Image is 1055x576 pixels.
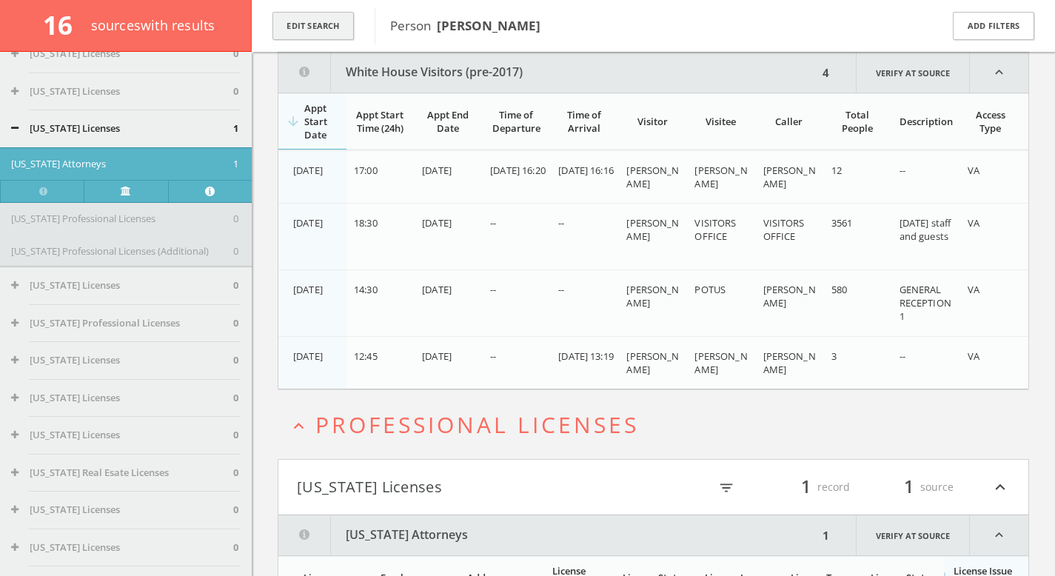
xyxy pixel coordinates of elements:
span: [PERSON_NAME] [626,283,679,309]
span: 12 [831,164,842,177]
div: Appt Start Time (24h) [354,108,406,135]
span: 0 [233,212,238,227]
span: 1 [233,157,238,172]
span: [PERSON_NAME] [626,164,679,190]
i: expand_less [970,53,1028,93]
button: [US_STATE] Licenses [11,47,233,61]
span: -- [900,164,905,177]
span: 17:00 [354,164,378,177]
b: [PERSON_NAME] [437,17,540,34]
div: Time of Arrival [558,108,610,135]
span: VA [968,283,979,296]
a: Verify at source [856,53,970,93]
span: Person [390,17,540,34]
div: Visitor [626,115,678,128]
span: 0 [233,428,238,443]
span: -- [558,216,564,230]
i: filter_list [718,480,734,496]
div: Appt End Date [422,108,474,135]
span: -- [558,283,564,296]
span: 18:30 [354,216,378,230]
span: 580 [831,283,847,296]
span: 0 [233,466,238,480]
i: arrow_downward [286,114,301,129]
span: 0 [233,391,238,406]
span: -- [490,349,496,363]
span: [DATE] 16:20 [490,164,546,177]
div: Access Type [968,108,1014,135]
span: VA [968,164,979,177]
span: 3561 [831,216,853,230]
a: Verify at source [84,180,167,202]
span: [DATE] [422,216,452,230]
button: [US_STATE] Licenses [11,353,233,368]
span: VA [968,216,979,230]
span: [PERSON_NAME] [763,349,816,376]
button: [US_STATE] Licenses [11,503,233,518]
i: expand_less [991,475,1010,500]
div: Time of Departure [490,108,542,135]
span: [PERSON_NAME] [763,283,816,309]
button: [US_STATE] Licenses [11,540,233,555]
button: [US_STATE] Licenses [11,278,233,293]
i: expand_less [970,515,1028,555]
div: record [761,475,850,500]
span: 12:45 [354,349,378,363]
span: [DATE] 16:16 [558,164,614,177]
div: Total People [831,108,883,135]
button: [US_STATE] Licenses [11,121,233,136]
span: [DATE] [293,349,323,363]
span: [DATE] [293,283,323,296]
span: VISITORS OFFICE [763,216,805,243]
span: [DATE] [293,164,323,177]
span: [DATE] 13:19 [558,349,614,363]
span: Professional Licenses [315,409,639,440]
span: source s with results [91,16,215,34]
button: [US_STATE] Licenses [11,391,233,406]
button: Add Filters [953,12,1034,41]
span: -- [490,216,496,230]
span: 14:30 [354,283,378,296]
span: 0 [233,278,238,293]
div: Caller [763,115,815,128]
div: 1 [818,515,834,555]
span: -- [900,349,905,363]
span: [PERSON_NAME] [694,349,747,376]
button: expand_lessProfessional Licenses [289,412,1029,437]
button: [US_STATE] Professional Licenses [11,316,233,331]
div: Appt Start Date [293,101,338,141]
div: grid [278,150,1028,389]
span: [DATE] [422,164,452,177]
button: White House Visitors (pre-2017) [278,53,818,93]
button: Edit Search [272,12,354,41]
span: VA [968,349,979,363]
span: 0 [233,503,238,518]
span: -- [490,283,496,296]
button: [US_STATE] Licenses [297,475,654,500]
span: 0 [233,244,238,259]
span: 16 [43,7,85,42]
span: 1 [897,474,920,500]
button: [US_STATE] Real Esate Licenses [11,466,233,480]
span: 3 [831,349,837,363]
span: [PERSON_NAME] [763,164,816,190]
span: 0 [233,540,238,555]
span: 1 [794,474,817,500]
span: 0 [233,353,238,368]
span: 0 [233,316,238,331]
span: 0 [233,47,238,61]
span: [DATE] staff and guests [900,216,951,243]
span: GENERAL RECEPTION 1 [900,283,951,323]
button: [US_STATE] Licenses [11,84,233,99]
button: [US_STATE] Attorneys [278,515,818,555]
button: [US_STATE] Professional Licenses [11,212,233,227]
span: [DATE] [422,283,452,296]
a: Verify at source [856,515,970,555]
span: [DATE] [293,216,323,230]
div: source [865,475,954,500]
div: Visitee [694,115,746,128]
span: 1 [233,121,238,136]
div: Description [900,115,951,128]
span: VISITORS OFFICE [694,216,736,243]
span: 0 [233,84,238,99]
